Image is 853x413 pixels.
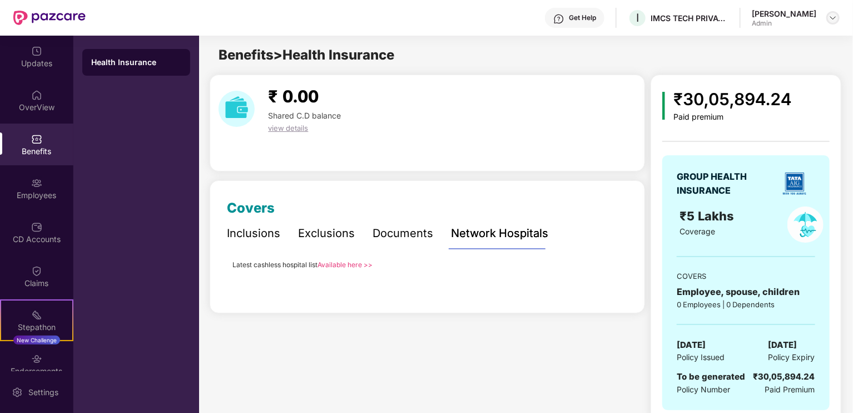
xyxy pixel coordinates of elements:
[677,385,730,394] span: Policy Number
[662,92,665,120] img: icon
[651,13,728,23] div: IMCS TECH PRIVATE LIMITED
[91,57,181,68] div: Health Insurance
[753,370,815,383] div: ₹30,05,894.24
[677,371,745,382] span: To be generated
[31,46,42,57] img: svg+xml;base64,PHN2ZyBpZD0iVXBkYXRlZCIgeG1sbnM9Imh0dHA6Ly93d3cudzMub3JnLzIwMDAvc3ZnIiB3aWR0aD0iMj...
[298,225,355,242] div: Exclusions
[13,11,86,25] img: New Pazcare Logo
[674,112,792,122] div: Paid premium
[219,91,255,127] img: download
[31,134,42,145] img: svg+xml;base64,PHN2ZyBpZD0iQmVuZWZpdHMiIHhtbG5zPSJodHRwOi8vd3d3LnczLm9yZy8yMDAwL3N2ZyIgd2lkdGg9Ij...
[31,265,42,277] img: svg+xml;base64,PHN2ZyBpZD0iQ2xhaW0iIHhtbG5zPSJodHRwOi8vd3d3LnczLm9yZy8yMDAwL3N2ZyIgd2lkdGg9IjIwIi...
[31,222,42,233] img: svg+xml;base64,PHN2ZyBpZD0iQ0RfQWNjb3VudHMiIGRhdGEtbmFtZT0iQ0QgQWNjb3VudHMiIHhtbG5zPSJodHRwOi8vd3...
[12,387,23,398] img: svg+xml;base64,PHN2ZyBpZD0iU2V0dGluZy0yMHgyMCIgeG1sbnM9Imh0dHA6Ly93d3cudzMub3JnLzIwMDAvc3ZnIiB3aW...
[268,111,341,120] span: Shared C.D balance
[677,271,815,282] div: COVERS
[768,338,797,352] span: [DATE]
[31,353,42,365] img: svg+xml;base64,PHN2ZyBpZD0iRW5kb3JzZW1lbnRzIiB4bWxucz0iaHR0cDovL3d3dy53My5vcmcvMjAwMC9zdmciIHdpZH...
[13,336,60,345] div: New Challenge
[680,227,716,236] span: Coverage
[569,13,596,22] div: Get Help
[787,206,824,243] img: policyIcon
[25,387,62,398] div: Settings
[268,124,308,132] span: view details
[765,383,815,396] span: Paid Premium
[232,260,318,269] span: Latest cashless hospital list
[636,11,639,24] span: I
[829,13,837,22] img: svg+xml;base64,PHN2ZyBpZD0iRHJvcGRvd24tMzJ4MzIiIHhtbG5zPSJodHRwOi8vd3d3LnczLm9yZy8yMDAwL3N2ZyIgd2...
[219,47,394,63] span: Benefits > Health Insurance
[31,309,42,321] img: svg+xml;base64,PHN2ZyB4bWxucz0iaHR0cDovL3d3dy53My5vcmcvMjAwMC9zdmciIHdpZHRoPSIyMSIgaGVpZ2h0PSIyMC...
[31,90,42,101] img: svg+xml;base64,PHN2ZyBpZD0iSG9tZSIgeG1sbnM9Imh0dHA6Ly93d3cudzMub3JnLzIwMDAvc3ZnIiB3aWR0aD0iMjAiIG...
[553,13,564,24] img: svg+xml;base64,PHN2ZyBpZD0iSGVscC0zMngzMiIgeG1sbnM9Imh0dHA6Ly93d3cudzMub3JnLzIwMDAvc3ZnIiB3aWR0aD...
[677,338,706,352] span: [DATE]
[31,178,42,189] img: svg+xml;base64,PHN2ZyBpZD0iRW1wbG95ZWVzIiB4bWxucz0iaHR0cDovL3d3dy53My5vcmcvMjAwMC9zdmciIHdpZHRoPS...
[1,322,72,333] div: Stepathon
[677,351,725,363] span: Policy Issued
[227,200,275,216] span: Covers
[677,170,774,198] div: GROUP HEALTH INSURANCE
[752,8,816,19] div: [PERSON_NAME]
[752,19,816,28] div: Admin
[677,299,815,310] div: 0 Employees | 0 Dependents
[680,209,738,223] span: ₹5 Lakhs
[674,86,792,112] div: ₹30,05,894.24
[227,225,280,242] div: Inclusions
[778,167,811,200] img: insurerLogo
[318,260,373,269] a: Available here >>
[451,225,548,242] div: Network Hospitals
[268,86,319,106] span: ₹ 0.00
[373,225,433,242] div: Documents
[677,285,815,299] div: Employee, spouse, children
[768,351,815,363] span: Policy Expiry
